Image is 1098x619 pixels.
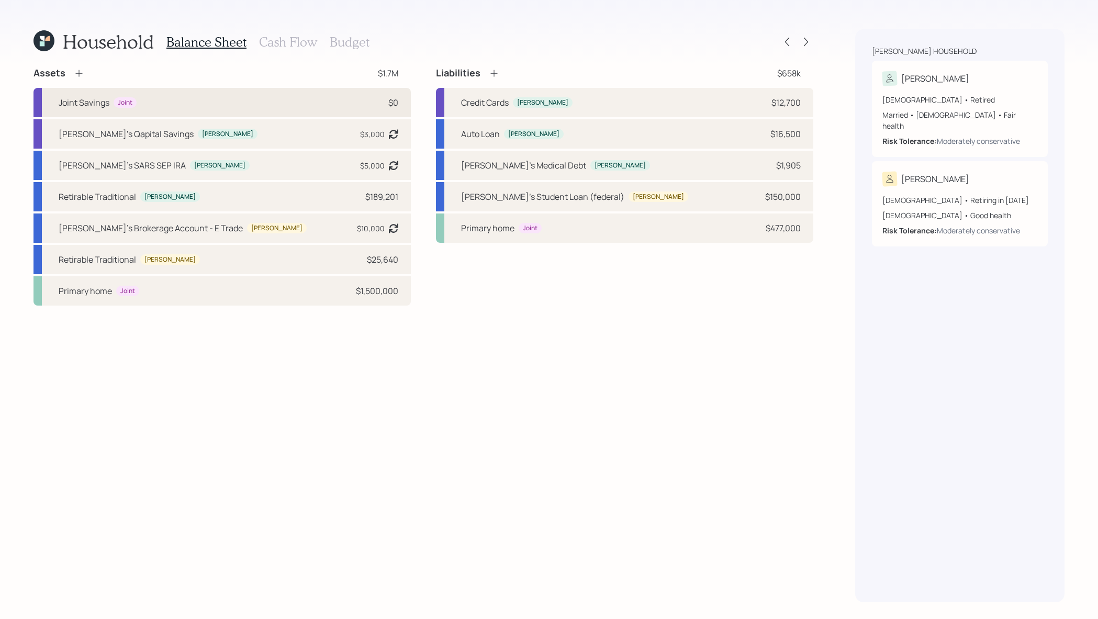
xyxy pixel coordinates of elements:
[595,161,646,170] div: [PERSON_NAME]
[882,195,1037,206] div: [DEMOGRAPHIC_DATA] • Retiring in [DATE]
[202,130,253,139] div: [PERSON_NAME]
[194,161,245,170] div: [PERSON_NAME]
[901,173,969,185] div: [PERSON_NAME]
[882,94,1037,105] div: [DEMOGRAPHIC_DATA] • Retired
[59,190,136,203] div: Retirable Traditional
[59,285,112,297] div: Primary home
[461,222,514,234] div: Primary home
[523,224,537,233] div: Joint
[461,96,509,109] div: Credit Cards
[771,96,801,109] div: $12,700
[365,190,398,203] div: $189,201
[59,128,194,140] div: [PERSON_NAME]'s Qapital Savings
[357,223,385,234] div: $10,000
[461,128,500,140] div: Auto Loan
[901,72,969,85] div: [PERSON_NAME]
[508,130,559,139] div: [PERSON_NAME]
[251,224,302,233] div: [PERSON_NAME]
[33,67,65,79] h4: Assets
[436,67,480,79] h4: Liabilities
[461,159,586,172] div: [PERSON_NAME]'s Medical Debt
[937,136,1020,147] div: Moderately conservative
[259,35,317,50] h3: Cash Flow
[63,30,154,53] h1: Household
[770,128,801,140] div: $16,500
[330,35,369,50] h3: Budget
[872,46,977,57] div: [PERSON_NAME] household
[120,287,135,296] div: Joint
[882,210,1037,221] div: [DEMOGRAPHIC_DATA] • Good health
[766,222,801,234] div: $477,000
[360,160,385,171] div: $5,000
[59,159,186,172] div: [PERSON_NAME]'s SARS SEP IRA
[59,222,243,234] div: [PERSON_NAME]'s Brokerage Account - E Trade
[356,285,398,297] div: $1,500,000
[517,98,568,107] div: [PERSON_NAME]
[118,98,132,107] div: Joint
[144,193,196,201] div: [PERSON_NAME]
[59,253,136,266] div: Retirable Traditional
[166,35,247,50] h3: Balance Sheet
[388,96,398,109] div: $0
[633,193,684,201] div: [PERSON_NAME]
[882,226,937,235] b: Risk Tolerance:
[360,129,385,140] div: $3,000
[367,253,398,266] div: $25,640
[765,190,801,203] div: $150,000
[937,225,1020,236] div: Moderately conservative
[378,67,398,80] div: $1.7M
[144,255,196,264] div: [PERSON_NAME]
[461,190,624,203] div: [PERSON_NAME]'s Student Loan (federal)
[59,96,109,109] div: Joint Savings
[882,136,937,146] b: Risk Tolerance:
[882,109,1037,131] div: Married • [DEMOGRAPHIC_DATA] • Fair health
[776,159,801,172] div: $1,905
[777,67,801,80] div: $658k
